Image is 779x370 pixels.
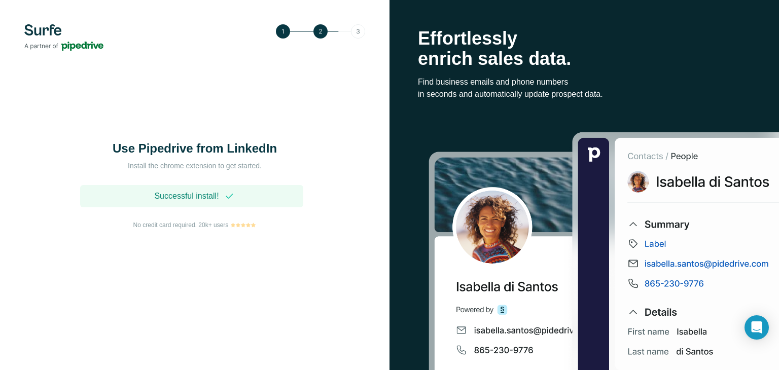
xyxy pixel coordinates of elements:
[276,24,365,39] img: Step 2
[429,131,779,370] img: Surfe Stock Photo - Selling good vibes
[418,49,751,69] p: enrich sales data.
[24,24,103,51] img: Surfe's logo
[418,88,751,100] p: in seconds and automatically update prospect data.
[133,220,229,230] span: No credit card required. 20k+ users
[93,140,296,157] h1: Use Pipedrive from LinkedIn
[745,315,769,340] div: Open Intercom Messenger
[154,190,219,202] span: Successful install!
[418,76,751,88] p: Find business emails and phone numbers
[418,28,751,49] p: Effortlessly
[93,161,296,171] p: Install the chrome extension to get started.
